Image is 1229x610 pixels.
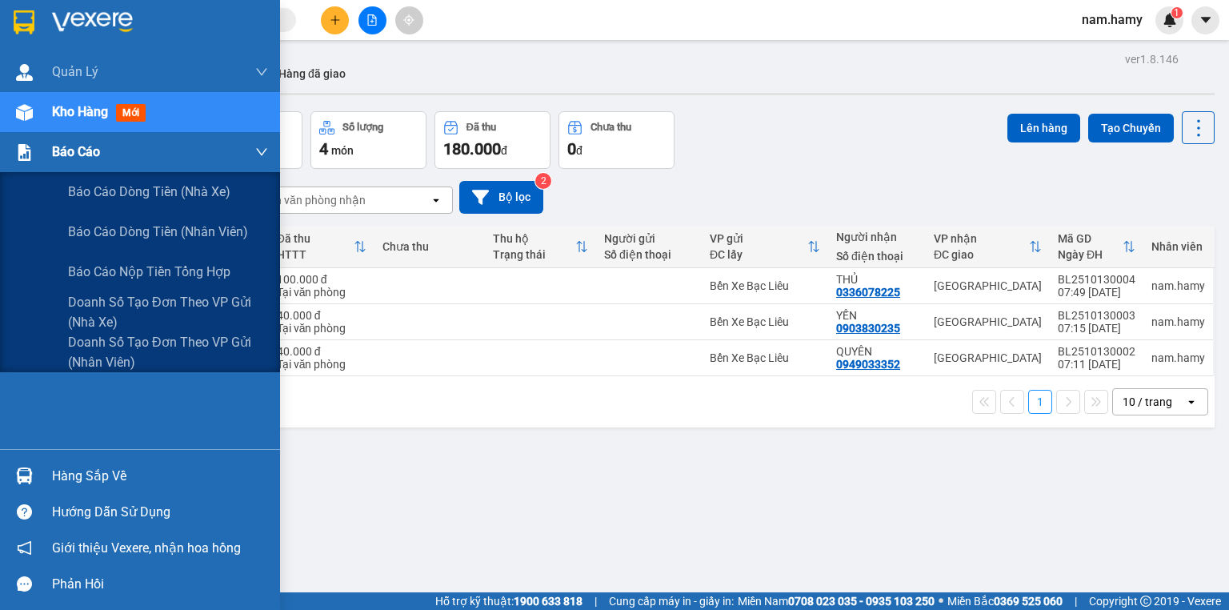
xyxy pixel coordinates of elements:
[52,500,268,524] div: Hướng dẫn sử dụng
[1140,596,1151,607] span: copyright
[1007,114,1080,142] button: Lên hàng
[382,240,478,253] div: Chưa thu
[52,538,241,558] span: Giới thiệu Vexere, nhận hoa hồng
[17,540,32,556] span: notification
[68,182,230,202] span: Báo cáo dòng tiền (nhà xe)
[52,142,100,162] span: Báo cáo
[1088,114,1174,142] button: Tạo Chuyến
[277,358,366,371] div: Tại văn phòng
[331,144,354,157] span: món
[7,100,222,126] b: GỬI : Bến Xe Bạc Liêu
[1174,7,1179,18] span: 1
[266,54,358,93] button: Hàng đã giao
[1191,6,1219,34] button: caret-down
[788,595,935,608] strong: 0708 023 035 - 0935 103 250
[1058,248,1123,261] div: Ngày ĐH
[1151,315,1205,328] div: nam.hamy
[1125,50,1179,68] div: ver 1.8.146
[1151,240,1205,253] div: Nhân viên
[738,592,935,610] span: Miền Nam
[994,595,1063,608] strong: 0369 525 060
[277,345,366,358] div: 40.000 đ
[836,273,918,286] div: THỦ
[277,273,366,286] div: 100.000 đ
[277,232,354,245] div: Đã thu
[92,58,105,71] span: phone
[7,55,305,75] li: 0946 508 595
[434,111,550,169] button: Đã thu180.000đ
[836,345,918,358] div: QUYÊN
[1171,7,1183,18] sup: 1
[1151,351,1205,364] div: nam.hamy
[609,592,734,610] span: Cung cấp máy in - giấy in:
[1199,13,1213,27] span: caret-down
[485,226,596,268] th: Toggle SortBy
[68,332,268,372] span: Doanh số tạo đơn theo VP gửi (nhân viên)
[1163,13,1177,27] img: icon-new-feature
[1058,358,1135,371] div: 07:11 [DATE]
[68,222,248,242] span: Báo cáo dòng tiền (nhân viên)
[277,286,366,299] div: Tại văn phòng
[1058,286,1135,299] div: 07:49 [DATE]
[92,10,213,30] b: Nhà Xe Hà My
[836,358,900,371] div: 0949033352
[116,104,146,122] span: mới
[7,35,305,55] li: 995 [PERSON_NAME]
[310,111,426,169] button: Số lượng4món
[430,194,442,207] svg: open
[934,248,1029,261] div: ĐC giao
[493,248,575,261] div: Trạng thái
[710,279,820,292] div: Bến Xe Bạc Liêu
[52,464,268,488] div: Hàng sắp về
[604,232,694,245] div: Người gửi
[358,6,386,34] button: file-add
[366,14,378,26] span: file-add
[934,279,1042,292] div: [GEOGRAPHIC_DATA]
[255,66,268,78] span: down
[277,322,366,335] div: Tại văn phòng
[1075,592,1077,610] span: |
[1058,309,1135,322] div: BL2510130003
[277,248,354,261] div: HTTT
[395,6,423,34] button: aim
[710,351,820,364] div: Bến Xe Bạc Liêu
[435,592,582,610] span: Hỗ trợ kỹ thuật:
[269,226,374,268] th: Toggle SortBy
[836,322,900,335] div: 0903830235
[16,144,33,161] img: solution-icon
[836,286,900,299] div: 0336078225
[710,248,807,261] div: ĐC lấy
[947,592,1063,610] span: Miền Bắc
[594,592,597,610] span: |
[939,598,943,604] span: ⚪️
[68,292,268,332] span: Doanh số tạo đơn theo VP gửi (nhà xe)
[934,315,1042,328] div: [GEOGRAPHIC_DATA]
[52,104,108,119] span: Kho hàng
[1185,395,1198,408] svg: open
[1028,390,1052,414] button: 1
[576,144,582,157] span: đ
[16,468,33,484] img: warehouse-icon
[319,139,328,159] span: 4
[604,248,694,261] div: Số điện thoại
[710,232,807,245] div: VP gửi
[836,231,918,243] div: Người nhận
[493,232,575,245] div: Thu hộ
[590,122,631,133] div: Chưa thu
[52,572,268,596] div: Phản hồi
[1151,279,1205,292] div: nam.hamy
[1069,10,1155,30] span: nam.hamy
[255,146,268,159] span: down
[926,226,1050,268] th: Toggle SortBy
[52,62,98,82] span: Quản Lý
[514,595,582,608] strong: 1900 633 818
[466,122,496,133] div: Đã thu
[1123,394,1172,410] div: 10 / trang
[1058,322,1135,335] div: 07:15 [DATE]
[1058,345,1135,358] div: BL2510130002
[443,139,501,159] span: 180.000
[567,139,576,159] span: 0
[255,192,366,208] div: Chọn văn phòng nhận
[16,64,33,81] img: warehouse-icon
[1058,273,1135,286] div: BL2510130004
